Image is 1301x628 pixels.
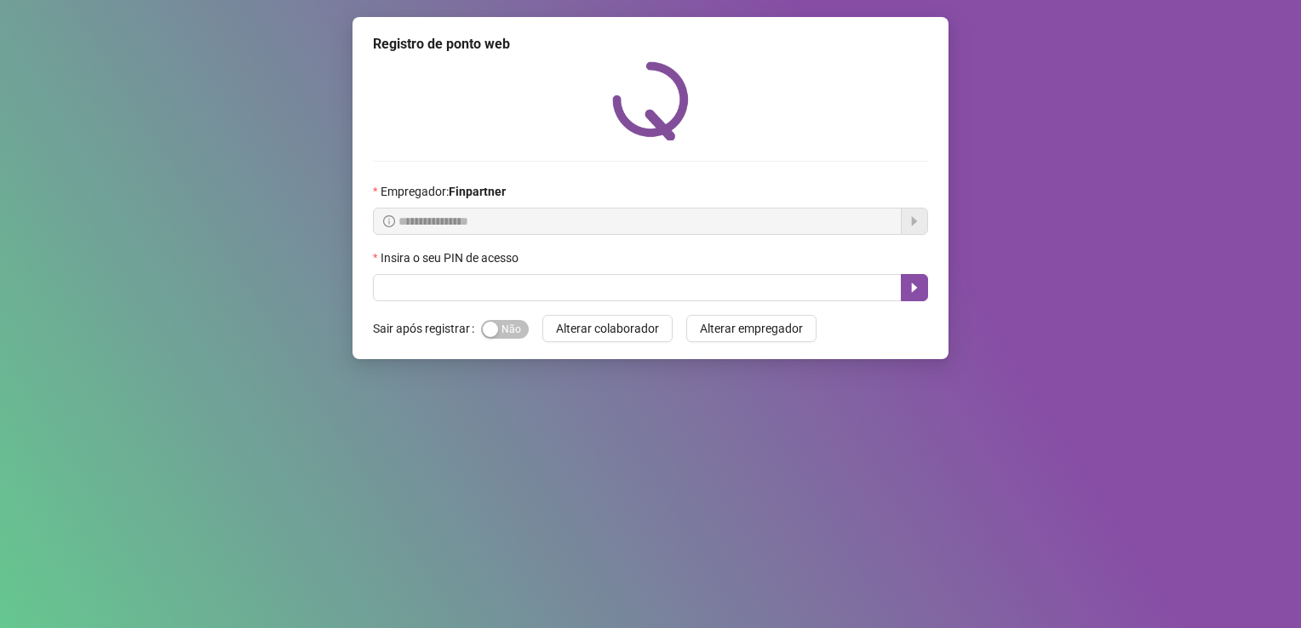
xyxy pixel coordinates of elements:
label: Insira o seu PIN de acesso [373,248,530,267]
button: Alterar empregador [686,315,817,342]
button: Alterar colaborador [542,315,673,342]
strong: Finpartner [449,185,506,198]
img: QRPoint [612,61,689,140]
span: Alterar colaborador [556,319,659,338]
span: Empregador : [381,182,506,201]
span: info-circle [383,215,395,227]
span: Alterar empregador [700,319,803,338]
span: caret-right [908,281,921,294]
div: Registro de ponto web [373,34,928,54]
label: Sair após registrar [373,315,481,342]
